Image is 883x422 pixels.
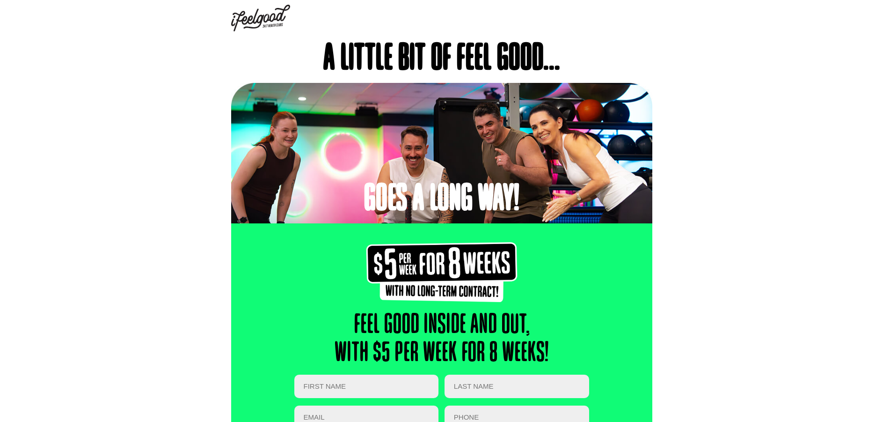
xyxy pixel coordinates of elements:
input: LAST NAME [445,375,589,399]
input: FIRST NAME [294,375,439,399]
h2: Goes a long way! [236,181,648,219]
h1: A little bit of feel good... [301,41,582,78]
h2: feel good inside and out, with $5 per week for 8 weeks! [273,311,610,368]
